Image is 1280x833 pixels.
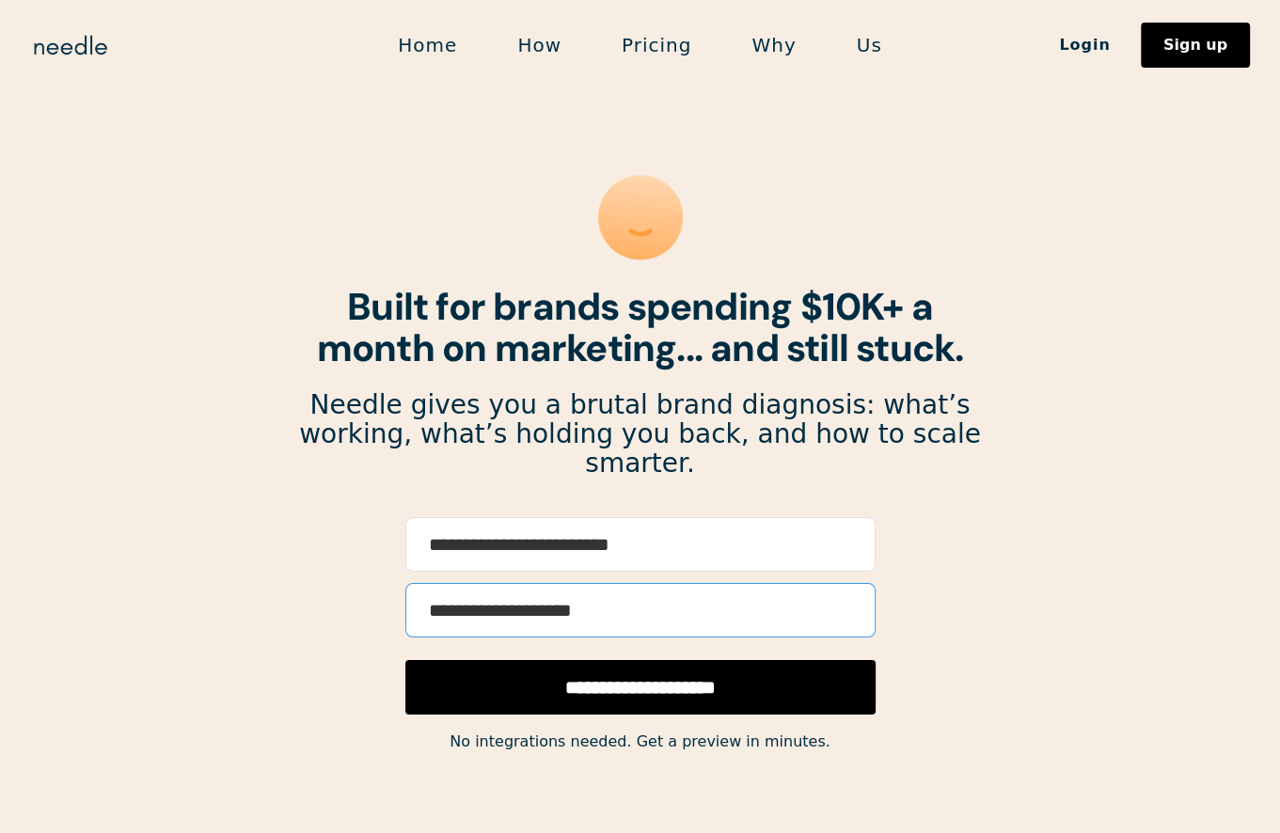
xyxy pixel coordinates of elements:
[405,517,876,715] form: Email Form
[827,25,912,65] a: Us
[298,391,983,478] p: Needle gives you a brutal brand diagnosis: what’s working, what’s holding you back, and how to sc...
[368,25,487,65] a: Home
[298,729,983,755] div: No integrations needed. Get a preview in minutes.
[487,25,592,65] a: How
[317,282,964,372] strong: Built for brands spending $10K+ a month on marketing... and still stuck.
[721,25,826,65] a: Why
[1163,38,1227,53] div: Sign up
[1029,29,1141,61] a: Login
[1141,23,1250,68] a: Sign up
[592,25,721,65] a: Pricing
